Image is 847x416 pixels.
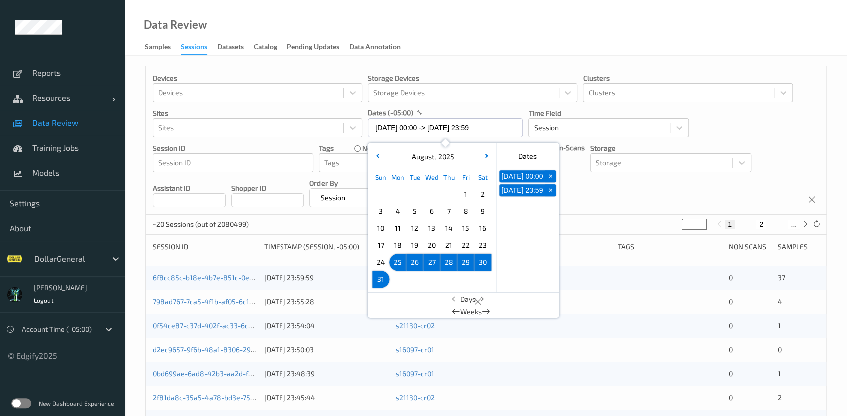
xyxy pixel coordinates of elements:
div: Choose Saturday August 09 of 2025 [474,203,491,220]
span: 20 [425,238,439,252]
button: 2 [756,220,766,229]
div: Choose Thursday August 14 of 2025 [440,220,457,237]
span: 0 [729,369,733,378]
a: Catalog [254,40,287,54]
span: 16 [476,221,490,235]
button: [DATE] 23:59 [499,184,545,196]
a: 2f81da8c-35a5-4a78-bd3e-75806a026496 [153,393,291,402]
span: 7 [442,204,456,218]
div: Choose Wednesday August 13 of 2025 [423,220,440,237]
span: 17 [374,238,388,252]
p: Order By [309,178,394,188]
span: 31 [374,272,388,286]
div: Choose Sunday August 03 of 2025 [372,203,389,220]
div: Choose Thursday August 28 of 2025 [440,254,457,271]
a: 798ad767-7ca5-4f1b-af05-6c1f8c7b79bc [153,297,282,306]
div: Choose Sunday August 24 of 2025 [372,254,389,271]
div: Choose Sunday August 31 of 2025 [372,271,389,288]
div: Sat [474,169,491,186]
p: Sites [153,108,362,118]
div: Fri [457,169,474,186]
p: Shopper ID [231,183,304,193]
span: 1 [459,187,473,201]
div: [DATE] 23:55:28 [264,297,389,307]
div: Choose Saturday August 02 of 2025 [474,186,491,203]
div: Choose Thursday August 21 of 2025 [440,237,457,254]
span: 28 [442,255,456,269]
div: Choose Monday September 01 of 2025 [389,271,406,288]
span: 13 [425,221,439,235]
button: [DATE] 00:00 [499,170,545,182]
div: Choose Tuesday August 19 of 2025 [406,237,423,254]
span: Weeks [460,307,482,317]
span: 0 [729,393,733,402]
p: Only Non-Scans [534,143,584,153]
div: Choose Monday August 25 of 2025 [389,254,406,271]
span: 5 [408,204,422,218]
span: 23 [476,238,490,252]
span: 25 [391,255,405,269]
div: Choose Saturday August 16 of 2025 [474,220,491,237]
div: Choose Wednesday August 27 of 2025 [423,254,440,271]
div: Choose Sunday August 10 of 2025 [372,220,389,237]
div: Pending Updates [287,42,339,54]
div: Sessions [181,42,207,55]
span: 27 [425,255,439,269]
div: [DATE] 23:59:59 [264,273,389,283]
div: [DATE] 23:50:03 [264,345,389,355]
label: none [362,143,379,153]
span: 2025 [436,152,454,161]
p: Storage [590,143,751,153]
span: 22 [459,238,473,252]
div: Choose Tuesday August 05 of 2025 [406,203,423,220]
div: Choose Wednesday September 03 of 2025 [423,271,440,288]
div: Choose Thursday September 04 of 2025 [440,271,457,288]
a: Samples [145,40,181,54]
div: Video Storage [507,242,611,252]
div: Datasets [217,42,244,54]
div: Choose Friday August 08 of 2025 [457,203,474,220]
div: Session ID [153,242,257,252]
div: Choose Thursday July 31 of 2025 [440,186,457,203]
span: 6 [425,204,439,218]
span: 4 [778,297,782,306]
span: 0 [729,297,733,306]
span: 0 [778,345,782,354]
span: August [409,152,434,161]
div: Choose Saturday August 23 of 2025 [474,237,491,254]
div: Choose Sunday July 27 of 2025 [372,186,389,203]
div: , [409,152,454,162]
span: 30 [476,255,490,269]
div: Tue [406,169,423,186]
p: Devices [153,73,362,83]
p: Session [317,193,348,203]
span: + [545,171,556,182]
div: Timestamp (Session, -05:00) [264,242,389,252]
a: Sessions [181,40,217,55]
div: Data Annotation [349,42,401,54]
div: Choose Saturday August 30 of 2025 [474,254,491,271]
div: Choose Friday August 15 of 2025 [457,220,474,237]
div: Choose Monday August 18 of 2025 [389,237,406,254]
button: 1 [725,220,735,229]
span: + [545,185,556,196]
span: 2 [476,187,490,201]
a: s21130-cr02 [396,393,435,402]
p: Session ID [153,143,313,153]
a: s16097-cr01 [396,369,434,378]
button: ... [788,220,800,229]
div: [DATE] 23:48:39 [264,369,389,379]
p: dates (-05:00) [368,108,413,118]
span: 0 [729,321,733,330]
p: Tags [319,143,334,153]
div: Wed [423,169,440,186]
a: Datasets [217,40,254,54]
span: 3 [374,204,388,218]
div: Choose Tuesday July 29 of 2025 [406,186,423,203]
span: 37 [778,273,785,282]
a: s21130-cr02 [396,321,435,330]
button: + [545,184,556,196]
span: 24 [374,255,388,269]
span: Days [460,294,476,304]
span: 9 [476,204,490,218]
